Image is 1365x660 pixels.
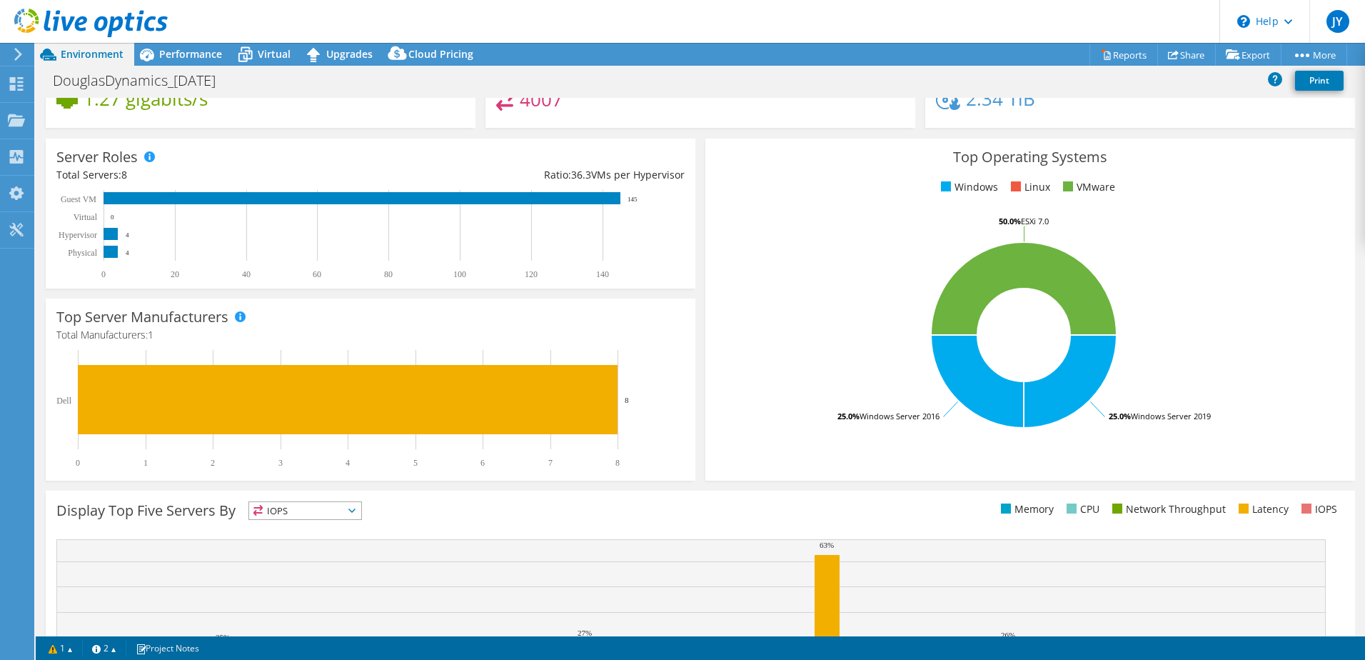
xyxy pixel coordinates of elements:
[1235,501,1289,517] li: Latency
[1007,179,1050,195] li: Linux
[61,47,124,61] span: Environment
[628,196,638,203] text: 145
[525,269,538,279] text: 120
[1021,216,1049,226] tspan: ESXi 7.0
[46,73,238,89] h1: DouglasDynamics_[DATE]
[143,458,148,468] text: 1
[716,149,1344,165] h3: Top Operating Systems
[56,309,228,325] h3: Top Server Manufacturers
[1237,15,1250,28] svg: \n
[68,248,97,258] text: Physical
[242,269,251,279] text: 40
[596,269,609,279] text: 140
[101,269,106,279] text: 0
[1215,44,1281,66] a: Export
[159,47,222,61] span: Performance
[578,629,592,637] text: 27%
[997,501,1054,517] li: Memory
[126,249,129,256] text: 4
[548,458,553,468] text: 7
[211,458,215,468] text: 2
[480,458,485,468] text: 6
[1295,71,1344,91] a: Print
[625,396,629,404] text: 8
[999,216,1021,226] tspan: 50.0%
[278,458,283,468] text: 3
[126,231,129,239] text: 4
[126,639,209,657] a: Project Notes
[74,212,98,222] text: Virtual
[326,47,373,61] span: Upgrades
[56,149,138,165] h3: Server Roles
[84,91,208,106] h4: 1.27 gigabits/s
[1298,501,1337,517] li: IOPS
[216,633,230,641] text: 25%
[1089,44,1158,66] a: Reports
[56,396,71,406] text: Dell
[1109,501,1226,517] li: Network Throughput
[346,458,350,468] text: 4
[1063,501,1099,517] li: CPU
[408,47,473,61] span: Cloud Pricing
[39,639,83,657] a: 1
[384,269,393,279] text: 80
[1109,411,1131,421] tspan: 25.0%
[1059,179,1115,195] li: VMware
[313,269,321,279] text: 60
[1001,631,1015,639] text: 26%
[371,167,685,183] div: Ratio: VMs per Hypervisor
[148,328,153,341] span: 1
[937,179,998,195] li: Windows
[82,639,126,657] a: 2
[1281,44,1347,66] a: More
[837,411,860,421] tspan: 25.0%
[121,168,127,181] span: 8
[860,411,940,421] tspan: Windows Server 2016
[1157,44,1216,66] a: Share
[571,168,591,181] span: 36.3
[1326,10,1349,33] span: JY
[249,502,361,519] span: IOPS
[111,214,114,221] text: 0
[453,269,466,279] text: 100
[258,47,291,61] span: Virtual
[76,458,80,468] text: 0
[615,458,620,468] text: 8
[820,541,834,549] text: 63%
[520,91,563,107] h4: 4007
[966,91,1035,106] h4: 2.34 TiB
[59,230,97,240] text: Hypervisor
[1131,411,1211,421] tspan: Windows Server 2019
[56,167,371,183] div: Total Servers:
[56,327,685,343] h4: Total Manufacturers:
[61,194,96,204] text: Guest VM
[413,458,418,468] text: 5
[171,269,179,279] text: 20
